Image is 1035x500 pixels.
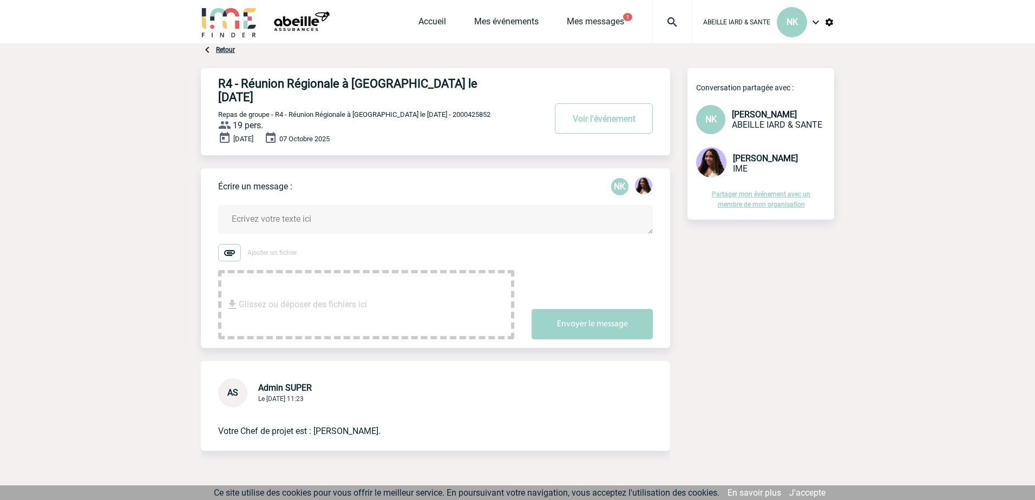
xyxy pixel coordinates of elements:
[201,6,257,37] img: IME-Finder
[233,120,263,130] span: 19 pers.
[732,109,797,120] span: [PERSON_NAME]
[532,309,653,339] button: Envoyer le message
[703,18,770,26] span: ABEILLE IARD & SANTE
[233,135,253,143] span: [DATE]
[787,17,798,27] span: NK
[218,110,490,119] span: Repas de groupe - R4 - Réunion Régionale à [GEOGRAPHIC_DATA] le [DATE] - 2000425852
[239,278,367,332] span: Glissez ou déposer des fichiers ici
[227,387,238,398] span: AS
[218,181,292,192] p: Écrire un message :
[728,488,781,498] a: En savoir plus
[635,177,652,196] div: Jessica NETO BOGALHO
[218,407,623,438] p: Votre Chef de projet est : [PERSON_NAME].
[214,488,719,498] span: Ce site utilise des cookies pour vous offrir le meilleur service. En poursuivant votre navigation...
[733,163,748,174] span: IME
[218,77,513,104] h4: R4 - Réunion Régionale à [GEOGRAPHIC_DATA] le [DATE]
[789,488,826,498] a: J'accepte
[474,16,539,31] a: Mes événements
[555,103,653,134] button: Voir l'événement
[732,120,822,130] span: ABEILLE IARD & SANTE
[705,114,717,124] span: NK
[635,177,652,194] img: 131234-0.jpg
[567,16,624,31] a: Mes messages
[733,153,798,163] span: [PERSON_NAME]
[258,395,304,403] span: Le [DATE] 11:23
[247,249,297,256] span: Ajouter un fichier
[258,383,312,393] span: Admin SUPER
[216,46,235,54] a: Retour
[279,135,330,143] span: 07 Octobre 2025
[611,178,628,195] p: NK
[712,190,810,208] a: Partager mon événement avec un membre de mon organisation
[696,83,834,92] p: Conversation partagée avec :
[696,147,726,177] img: 131234-0.jpg
[611,178,628,195] div: Nadia KADA
[418,16,446,31] a: Accueil
[623,13,632,21] button: 1
[226,298,239,311] img: file_download.svg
